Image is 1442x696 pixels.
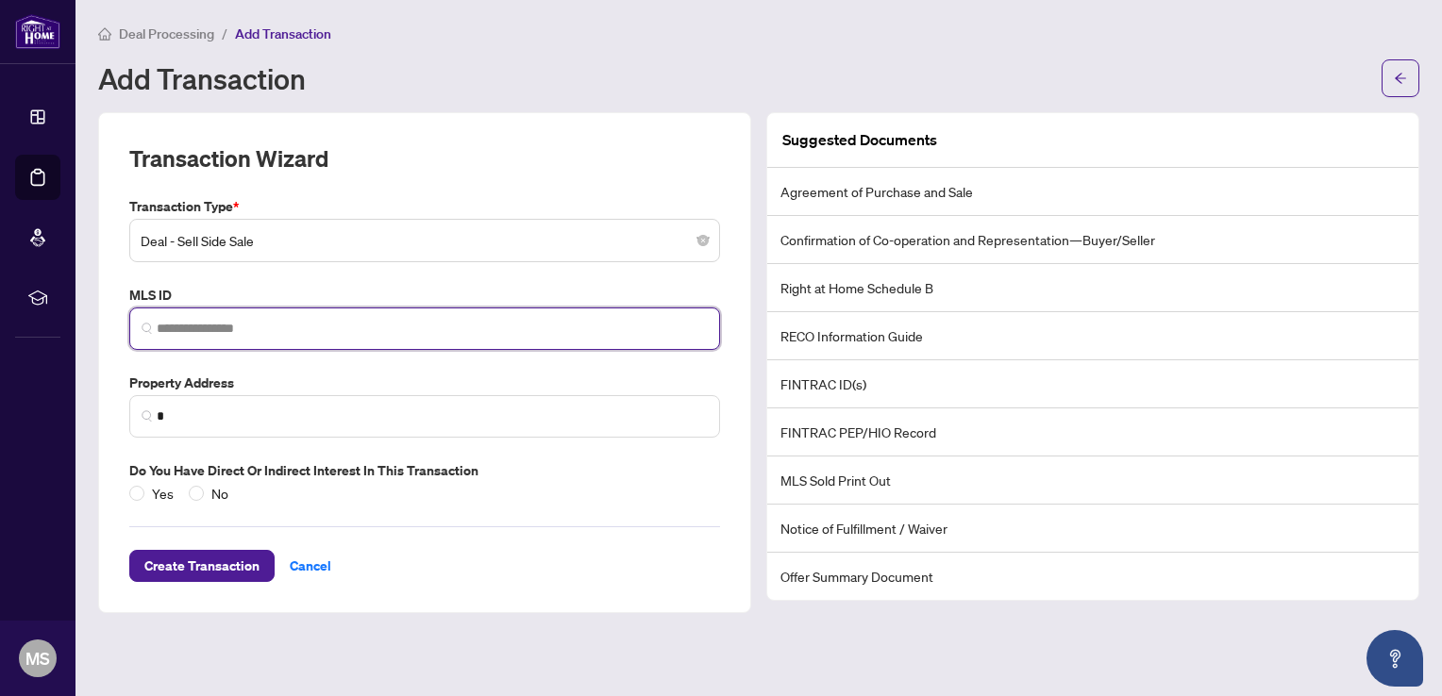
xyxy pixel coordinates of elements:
[767,216,1418,264] li: Confirmation of Co-operation and Representation—Buyer/Seller
[129,550,275,582] button: Create Transaction
[204,483,236,504] span: No
[767,456,1418,505] li: MLS Sold Print Out
[222,23,227,44] li: /
[129,373,720,393] label: Property Address
[290,551,331,581] span: Cancel
[119,25,214,42] span: Deal Processing
[129,196,720,217] label: Transaction Type
[141,223,709,258] span: Deal - Sell Side Sale
[98,63,306,93] h1: Add Transaction
[129,143,328,174] h2: Transaction Wizard
[697,235,709,246] span: close-circle
[25,645,50,671] span: MS
[235,25,331,42] span: Add Transaction
[767,505,1418,553] li: Notice of Fulfillment / Waiver
[1367,630,1423,687] button: Open asap
[15,14,60,49] img: logo
[767,360,1418,408] li: FINTRAC ID(s)
[767,264,1418,312] li: Right at Home Schedule B
[1394,72,1407,85] span: arrow-left
[142,323,153,334] img: search_icon
[129,460,720,481] label: Do you have direct or indirect interest in this transaction
[767,553,1418,600] li: Offer Summary Document
[142,410,153,422] img: search_icon
[275,550,346,582] button: Cancel
[144,483,181,504] span: Yes
[98,27,111,41] span: home
[782,128,937,152] article: Suggested Documents
[767,168,1418,216] li: Agreement of Purchase and Sale
[767,408,1418,456] li: FINTRAC PEP/HIO Record
[767,312,1418,360] li: RECO Information Guide
[129,285,720,306] label: MLS ID
[144,551,260,581] span: Create Transaction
